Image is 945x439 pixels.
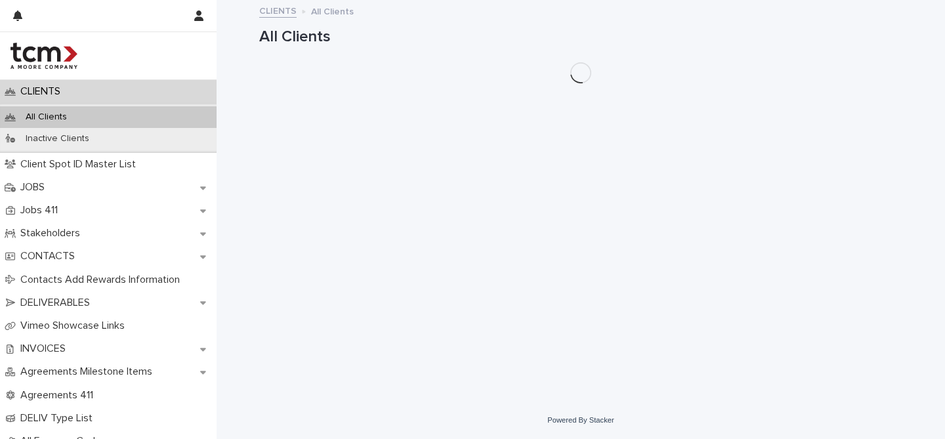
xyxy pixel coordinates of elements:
[15,274,190,286] p: Contacts Add Rewards Information
[259,3,297,18] a: CLIENTS
[311,3,354,18] p: All Clients
[15,412,103,425] p: DELIV Type List
[15,204,68,217] p: Jobs 411
[15,181,55,194] p: JOBS
[15,343,76,355] p: INVOICES
[15,389,104,402] p: Agreements 411
[15,250,85,262] p: CONTACTS
[15,366,163,378] p: Agreements Milestone Items
[15,158,146,171] p: Client Spot ID Master List
[15,85,71,98] p: CLIENTS
[15,133,100,144] p: Inactive Clients
[15,227,91,240] p: Stakeholders
[259,28,902,47] h1: All Clients
[15,112,77,123] p: All Clients
[15,320,135,332] p: Vimeo Showcase Links
[547,416,614,424] a: Powered By Stacker
[15,297,100,309] p: DELIVERABLES
[10,43,77,69] img: 4hMmSqQkux38exxPVZHQ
